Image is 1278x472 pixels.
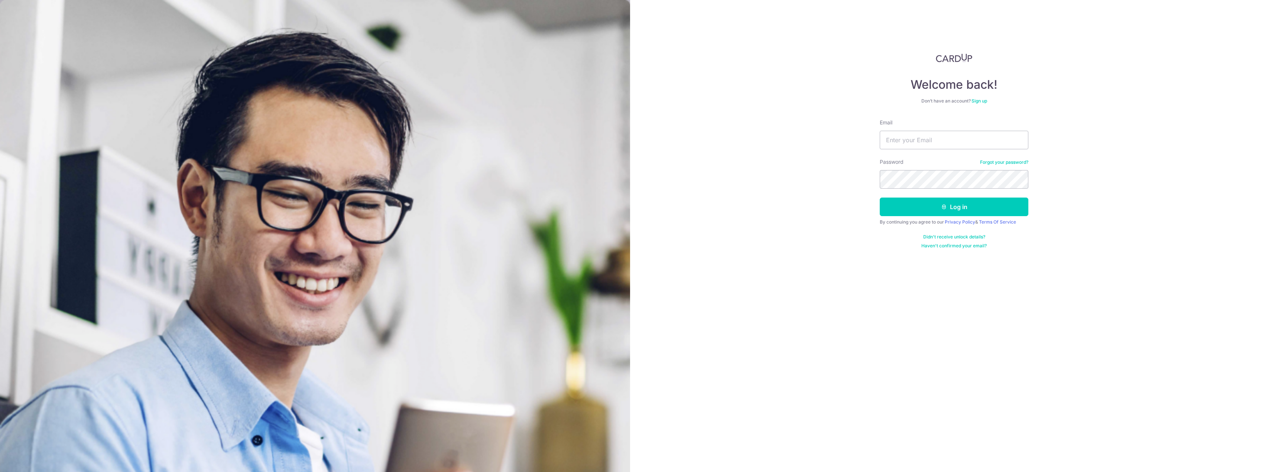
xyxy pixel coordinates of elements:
div: By continuing you agree to our & [880,219,1028,225]
img: CardUp Logo [936,53,972,62]
input: Enter your Email [880,131,1028,149]
a: Terms Of Service [979,219,1016,225]
a: Privacy Policy [945,219,975,225]
button: Log in [880,198,1028,216]
div: Don’t have an account? [880,98,1028,104]
a: Forgot your password? [980,159,1028,165]
h4: Welcome back! [880,77,1028,92]
a: Didn't receive unlock details? [923,234,985,240]
a: Haven't confirmed your email? [921,243,987,249]
label: Password [880,158,904,166]
label: Email [880,119,892,126]
a: Sign up [972,98,987,104]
